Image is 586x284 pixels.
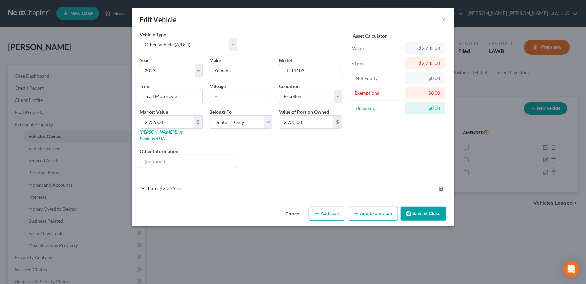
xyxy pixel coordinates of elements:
div: $0.00 [411,90,440,96]
button: Cancel [280,207,306,221]
input: 0.00 [279,116,333,128]
label: Asset Calculator [353,32,387,39]
div: = Unexempt [352,105,403,112]
span: Make [210,57,221,63]
div: $2,735.00 [411,45,440,52]
input: ex. LS, LT, etc [140,90,202,103]
div: $0.00 [411,105,440,112]
div: $ [333,116,342,128]
button: × [442,15,446,24]
input: -- [210,90,272,103]
label: Trim [140,83,150,90]
input: ex. Nissan [210,64,272,77]
div: Value [352,45,403,52]
div: = Net Equity [352,75,403,82]
a: [PERSON_NAME] Blue Book [140,129,183,141]
span: Belongs To [210,109,232,115]
input: (optional) [140,155,237,168]
div: - Liens [352,60,403,67]
div: $2,735.00 [411,60,440,67]
label: Value of Portion Owned [279,108,329,115]
label: Vehicle Type [140,31,166,38]
label: Model [279,57,292,64]
div: $ [194,116,202,128]
div: $0.00 [411,75,440,82]
input: ex. Altima [279,64,342,77]
input: 0.00 [140,116,194,128]
div: Open Intercom Messenger [563,261,579,277]
a: NADA [152,136,165,141]
span: Lien [148,185,158,191]
label: Other Information [140,148,179,155]
label: Market Value [140,108,168,115]
div: - Exemptions [352,90,403,96]
label: Condition [279,83,300,90]
span: $2,735.00 [160,185,183,191]
div: Edit Vehicle [140,15,177,24]
button: Add Lien [309,207,345,221]
button: Add Exemption [348,207,398,221]
label: Mileage [210,83,226,90]
label: Year [140,57,149,64]
button: Save & Close [401,207,446,221]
